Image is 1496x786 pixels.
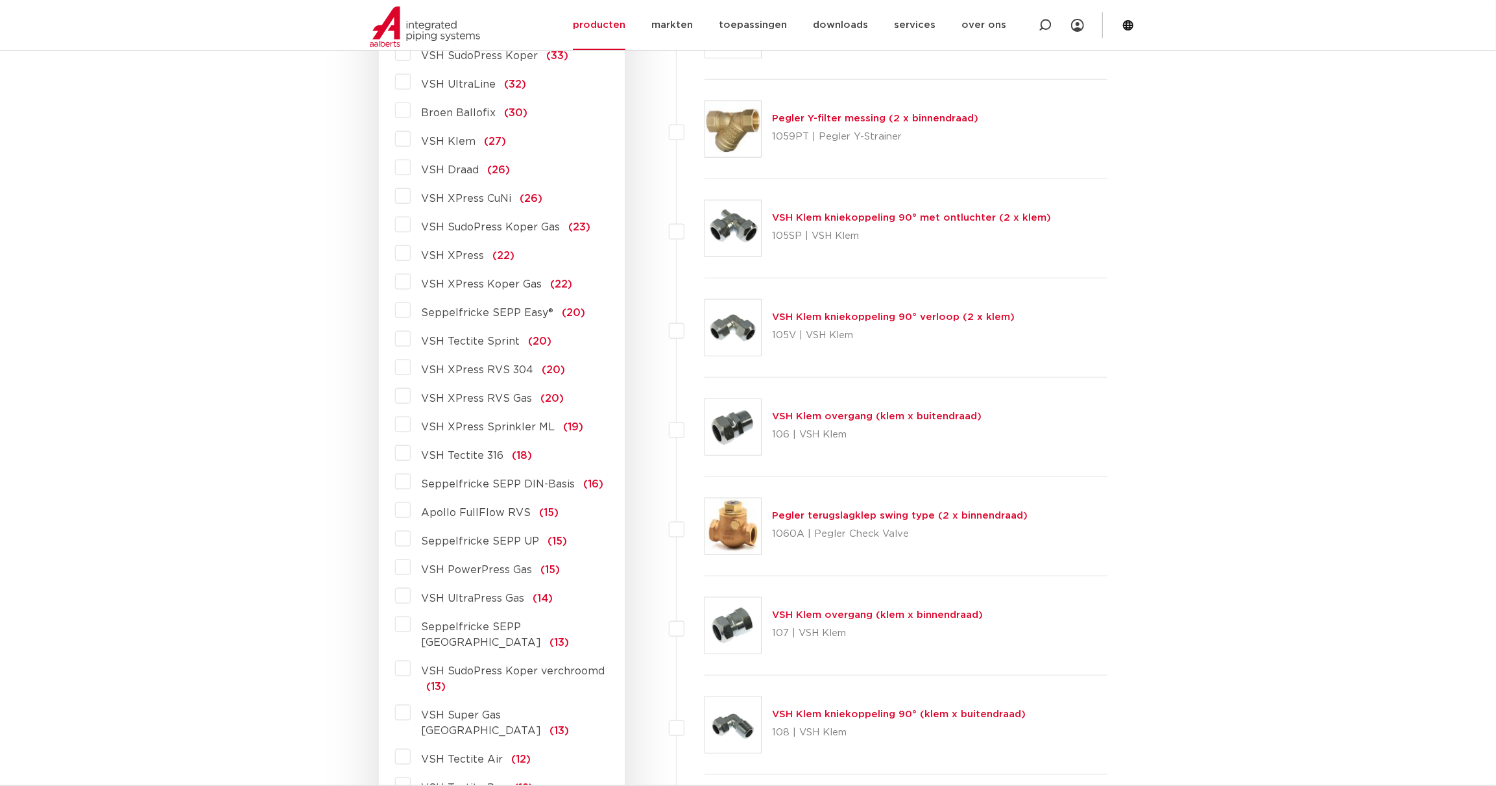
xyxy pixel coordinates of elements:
[533,593,553,604] span: (14)
[421,710,541,736] span: VSH Super Gas [GEOGRAPHIC_DATA]
[546,51,568,61] span: (33)
[772,511,1028,521] a: Pegler terugslagklep swing type (2 x binnendraad)
[421,108,496,118] span: Broen Ballofix
[705,101,761,157] img: Thumbnail for Pegler Y-filter messing (2 x binnendraad)
[772,424,982,445] p: 106 | VSH Klem
[421,136,476,147] span: VSH Klem
[550,279,572,289] span: (22)
[772,226,1051,247] p: 105SP | VSH Klem
[542,365,565,375] span: (20)
[511,754,531,765] span: (12)
[772,722,1026,743] p: 108 | VSH Klem
[772,411,982,421] a: VSH Klem overgang (klem x buitendraad)
[421,393,532,404] span: VSH XPress RVS Gas
[772,709,1026,719] a: VSH Klem kniekoppeling 90° (klem x buitendraad)
[540,565,560,575] span: (15)
[484,136,506,147] span: (27)
[520,193,542,204] span: (26)
[421,193,511,204] span: VSH XPress CuNi
[539,508,559,518] span: (15)
[528,336,551,347] span: (20)
[562,308,585,318] span: (20)
[421,336,520,347] span: VSH Tectite Sprint
[421,508,531,518] span: Apollo FullFlow RVS
[772,312,1015,322] a: VSH Klem kniekoppeling 90° verloop (2 x klem)
[421,222,560,232] span: VSH SudoPress Koper Gas
[421,251,484,261] span: VSH XPress
[772,325,1015,346] p: 105V | VSH Klem
[421,279,542,289] span: VSH XPress Koper Gas
[421,479,575,489] span: Seppelfricke SEPP DIN-Basis
[421,365,533,375] span: VSH XPress RVS 304
[772,623,983,644] p: 107 | VSH Klem
[705,201,761,256] img: Thumbnail for VSH Klem kniekoppeling 90° met ontluchter (2 x klem)
[772,524,1028,545] p: 1060A | Pegler Check Valve
[421,622,541,648] span: Seppelfricke SEPP [GEOGRAPHIC_DATA]
[705,598,761,654] img: Thumbnail for VSH Klem overgang (klem x binnendraad)
[492,251,514,261] span: (22)
[421,79,496,90] span: VSH UltraLine
[421,593,524,604] span: VSH UltraPress Gas
[421,422,555,432] span: VSH XPress Sprinkler ML
[421,308,553,318] span: Seppelfricke SEPP Easy®
[421,536,539,547] span: Seppelfricke SEPP UP
[705,697,761,753] img: Thumbnail for VSH Klem kniekoppeling 90° (klem x buitendraad)
[568,222,590,232] span: (23)
[504,79,526,90] span: (32)
[705,498,761,554] img: Thumbnail for Pegler terugslagklep swing type (2 x binnendraad)
[504,108,527,118] span: (30)
[540,393,564,404] span: (20)
[563,422,583,432] span: (19)
[426,682,446,692] span: (13)
[421,565,532,575] span: VSH PowerPress Gas
[512,450,532,461] span: (18)
[548,536,567,547] span: (15)
[549,637,569,648] span: (13)
[421,666,605,676] span: VSH SudoPress Koper verchroomd
[772,213,1051,223] a: VSH Klem kniekoppeling 90° met ontluchter (2 x klem)
[705,399,761,455] img: Thumbnail for VSH Klem overgang (klem x buitendraad)
[772,114,978,123] a: Pegler Y-filter messing (2 x binnendraad)
[421,51,538,61] span: VSH SudoPress Koper
[772,127,978,147] p: 1059PT | Pegler Y-Strainer
[487,165,510,175] span: (26)
[583,479,603,489] span: (16)
[705,300,761,356] img: Thumbnail for VSH Klem kniekoppeling 90° verloop (2 x klem)
[421,450,503,461] span: VSH Tectite 316
[772,610,983,620] a: VSH Klem overgang (klem x binnendraad)
[421,165,479,175] span: VSH Draad
[549,726,569,736] span: (13)
[421,754,503,765] span: VSH Tectite Air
